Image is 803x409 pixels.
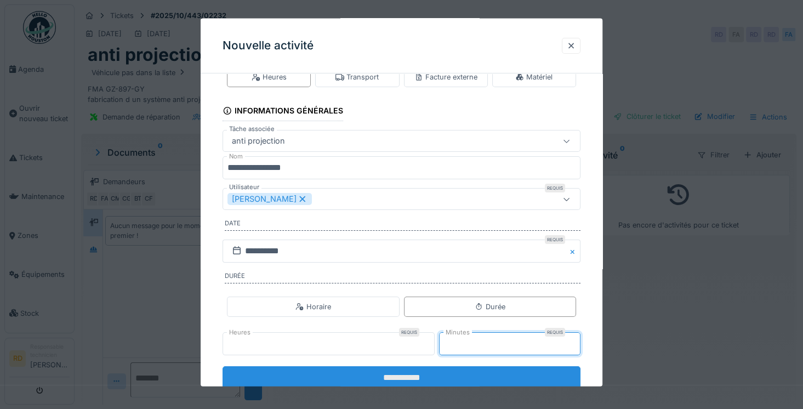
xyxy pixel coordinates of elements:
h3: Nouvelle activité [223,39,314,53]
div: Facture externe [414,72,477,82]
button: Close [568,240,580,263]
label: Date [225,219,580,231]
label: Heures [227,328,253,337]
div: Durée [475,301,505,311]
div: anti projection [227,135,289,147]
div: Requis [545,184,565,192]
div: Requis [399,328,419,337]
div: Transport [335,72,379,82]
div: Horaire [295,301,331,311]
label: Tâche associée [227,124,277,134]
label: Nom [227,152,245,161]
label: Minutes [443,328,472,337]
label: Durée [225,271,580,283]
div: Heures [252,72,287,82]
label: Utilisateur [227,183,261,192]
div: Matériel [515,72,553,82]
div: Requis [545,235,565,244]
div: Requis [545,328,565,337]
div: [PERSON_NAME] [227,193,312,205]
div: Informations générales [223,103,343,121]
